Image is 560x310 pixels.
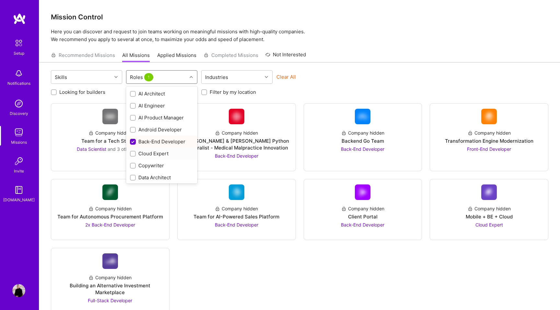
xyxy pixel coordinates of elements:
label: Filter by my location [210,89,256,95]
a: All Missions [122,52,150,62]
a: User Avatar [11,284,27,297]
img: Company Logo [102,184,118,200]
img: Company Logo [481,109,497,124]
i: icon Chevron [265,75,268,79]
label: Looking for builders [59,89,105,95]
div: Team for a Tech Startup [81,138,139,144]
div: Transformation Engine Modernization [445,138,533,144]
span: 1 [144,73,153,81]
div: Company hidden [88,205,132,212]
span: Back-End Developer [341,146,384,152]
div: Backend Go Team [342,138,384,144]
img: Company Logo [355,109,370,124]
span: Cloud Expert [475,222,503,227]
img: Company Logo [102,109,118,124]
img: Company Logo [481,184,497,200]
div: Missions [11,139,27,146]
a: Company LogoCompany hiddenBackend Go TeamBack-End Developer [309,109,417,166]
div: Company hidden [215,205,258,212]
div: Company hidden [468,205,511,212]
div: [DOMAIN_NAME] [3,196,35,203]
span: Full-Stack Developer [88,298,132,303]
p: Here you can discover and request to join teams working on meaningful missions with high-quality ... [51,28,548,43]
div: Building an Alternative Investment Marketplace [56,282,164,296]
div: [PERSON_NAME] & [PERSON_NAME] Python Generalist - Medical Malpractice Innovation [183,138,290,151]
img: bell [12,67,25,80]
a: Company LogoCompany hiddenTeam for AI-Powered Sales PlatformBack-End Developer [183,184,290,235]
div: Company hidden [341,129,384,136]
div: Copywriter [130,162,193,169]
span: Back-End Developer [341,222,384,227]
div: Discovery [10,110,28,117]
div: AI Product Manager [130,114,193,121]
span: Data Scientist [77,146,106,152]
a: Company LogoCompany hiddenTransformation Engine ModernizationFront-End Developer [435,109,543,166]
h3: Mission Control [51,13,548,21]
span: and 3 other roles [108,146,144,152]
div: Client Portal [348,213,378,220]
i: icon Chevron [190,75,193,79]
div: Skills [53,72,69,82]
div: Invite [14,168,24,174]
div: Company hidden [341,205,384,212]
div: Android Developer [130,126,193,133]
img: discovery [12,97,25,110]
div: Setup [14,50,24,57]
img: Company Logo [355,184,370,200]
span: Back-End Developer [215,222,258,227]
a: Company LogoCompany hiddenTeam for a Tech StartupData Scientist and 3 other roles [56,109,164,166]
div: Company hidden [468,129,511,136]
a: Applied Missions [157,52,196,62]
div: Cloud Expert [130,150,193,157]
span: Front-End Developer [467,146,511,152]
img: User Avatar [12,284,25,297]
div: Company hidden [88,274,132,281]
div: Team for AI-Powered Sales Platform [193,213,279,220]
a: Not Interested [265,51,306,62]
img: logo [13,13,26,25]
i: icon Chevron [114,75,118,79]
a: Company LogoCompany hiddenTeam for Autonomous Procurement Platform2x Back-End Developer [56,184,164,235]
img: guide book [12,183,25,196]
div: Notifications [7,80,30,87]
span: Back-End Developer [215,153,258,159]
img: Company Logo [102,253,118,269]
div: Data Architect [130,174,193,181]
div: Mobile + BE + Cloud [466,213,513,220]
div: Company hidden [88,129,132,136]
a: Company LogoCompany hiddenClient PortalBack-End Developer [309,184,417,235]
button: Clear All [276,73,296,80]
a: Company LogoCompany hidden[PERSON_NAME] & [PERSON_NAME] Python Generalist - Medical Malpractice I... [183,109,290,166]
a: Company LogoCompany hiddenMobile + BE + CloudCloud Expert [435,184,543,235]
img: Company Logo [229,109,244,124]
img: Invite [12,155,25,168]
div: Roles [128,72,156,82]
div: Team for Autonomous Procurement Platform [57,213,163,220]
div: AI Architect [130,90,193,97]
img: setup [12,36,26,50]
img: Company Logo [229,184,244,200]
div: Industries [204,72,230,82]
span: 2x Back-End Developer [85,222,135,227]
div: Company hidden [215,129,258,136]
div: AI Engineer [130,102,193,109]
img: teamwork [12,126,25,139]
div: Back-End Developer [130,138,193,145]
